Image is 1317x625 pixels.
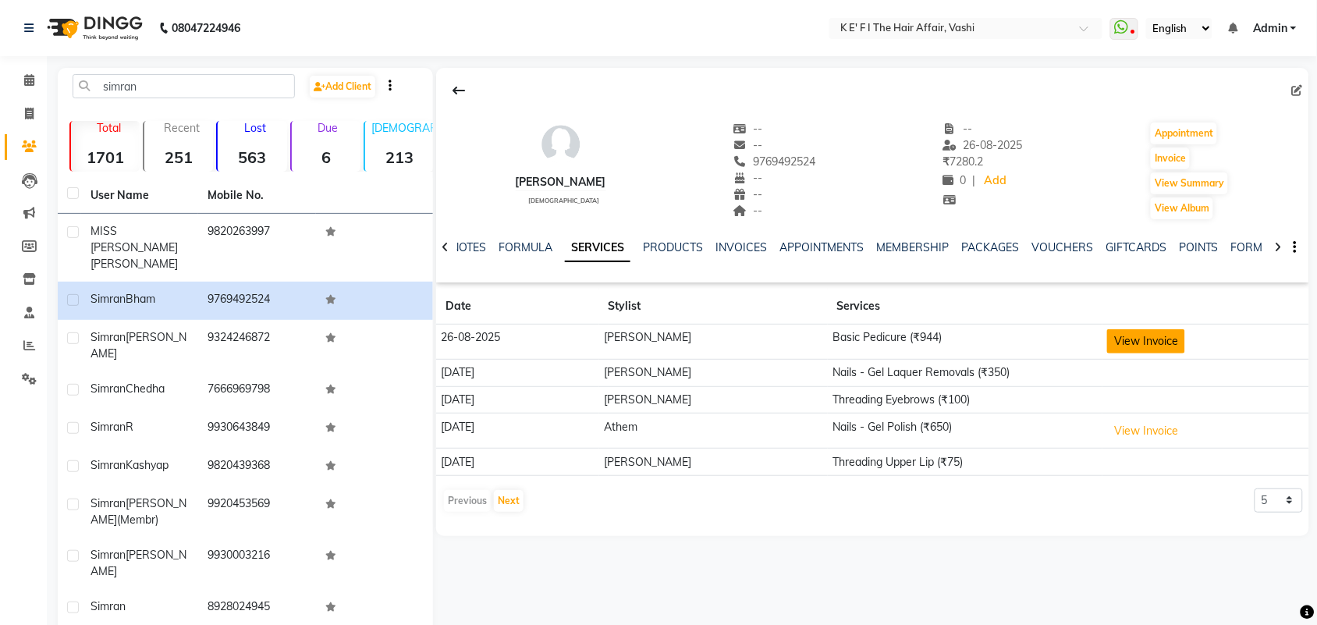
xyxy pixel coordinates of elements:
span: Simran [91,420,126,434]
input: Search by Name/Mobile/Email/Code [73,74,295,98]
td: Nails - Gel Laquer Removals (₹350) [828,359,1102,386]
td: 9930003216 [198,538,315,589]
td: 9324246872 [198,320,315,371]
span: MISS [PERSON_NAME] [91,224,178,254]
a: APPOINTMENTS [779,240,864,254]
span: | [973,172,976,189]
p: Recent [151,121,213,135]
a: PRODUCTS [643,240,703,254]
span: ₹ [943,154,950,169]
span: [PERSON_NAME] [91,257,178,271]
td: Nails - Gel Polish (₹650) [828,414,1102,449]
p: Due [295,121,360,135]
span: -- [733,138,763,152]
th: Services [828,289,1102,325]
strong: 563 [218,147,286,167]
a: FORMULA [499,240,552,254]
a: GIFTCARDS [1106,240,1166,254]
strong: 6 [292,147,360,167]
td: [DATE] [436,414,599,449]
img: avatar [538,121,584,168]
strong: 251 [144,147,213,167]
span: -- [733,204,763,218]
td: 9820263997 [198,214,315,282]
td: [PERSON_NAME] [599,359,828,386]
td: Threading Upper Lip (₹75) [828,449,1102,476]
span: Bham [126,292,155,306]
p: Total [77,121,140,135]
a: POINTS [1179,240,1219,254]
button: View Invoice [1107,419,1185,443]
div: [PERSON_NAME] [516,174,606,190]
a: MEMBERSHIP [876,240,949,254]
a: Add Client [310,76,375,98]
button: Invoice [1151,147,1190,169]
span: [PERSON_NAME](membr) [91,496,186,527]
span: -- [733,187,763,201]
img: logo [40,6,147,50]
span: Simran [91,599,126,613]
th: Date [436,289,599,325]
td: Athem [599,414,828,449]
span: Simran [91,292,126,306]
strong: 213 [365,147,434,167]
span: Admin [1253,20,1287,37]
a: Add [982,170,1010,192]
p: [DEMOGRAPHIC_DATA] [371,121,434,135]
strong: 1701 [71,147,140,167]
td: 9820439368 [198,448,315,486]
td: [PERSON_NAME] [599,386,828,414]
button: Appointment [1151,123,1217,144]
span: 9769492524 [733,154,816,169]
span: Chedha [126,382,165,396]
span: 26-08-2025 [943,138,1023,152]
td: [DATE] [436,359,599,386]
b: 08047224946 [172,6,240,50]
td: 9920453569 [198,486,315,538]
span: -- [733,171,763,185]
p: Lost [224,121,286,135]
span: Simran [91,382,126,396]
span: Kashyap [126,458,169,472]
span: simran [91,330,126,344]
td: 9769492524 [198,282,315,320]
span: R [126,420,133,434]
td: [PERSON_NAME] [599,449,828,476]
td: [DATE] [436,386,599,414]
a: INVOICES [715,240,767,254]
span: Simran [91,496,126,510]
a: NOTES [451,240,486,254]
td: 7666969798 [198,371,315,410]
span: Simran [91,548,126,562]
span: 0 [943,173,967,187]
span: 7280.2 [943,154,984,169]
span: Simran [91,458,126,472]
a: FORMS [1231,240,1270,254]
th: Mobile No. [198,178,315,214]
th: Stylist [599,289,828,325]
span: [PERSON_NAME] [91,330,186,360]
a: VOUCHERS [1031,240,1093,254]
td: Threading Eyebrows (₹100) [828,386,1102,414]
td: [PERSON_NAME] [599,325,828,360]
div: Back to Client [442,76,475,105]
td: 26-08-2025 [436,325,599,360]
span: [PERSON_NAME] [91,548,186,578]
button: Next [494,490,524,512]
td: 9930643849 [198,410,315,448]
td: Basic Pedicure (₹944) [828,325,1102,360]
button: View Album [1151,197,1213,219]
span: [DEMOGRAPHIC_DATA] [528,197,599,204]
a: PACKAGES [961,240,1019,254]
button: View Summary [1151,172,1228,194]
span: -- [943,122,973,136]
a: SERVICES [565,234,630,262]
td: [DATE] [436,449,599,476]
th: User Name [81,178,198,214]
span: -- [733,122,763,136]
button: View Invoice [1107,329,1185,353]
